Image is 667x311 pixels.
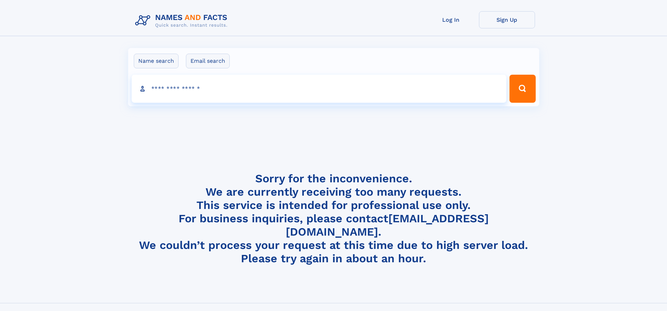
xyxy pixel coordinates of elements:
[132,172,535,265] h4: Sorry for the inconvenience. We are currently receiving too many requests. This service is intend...
[134,54,179,68] label: Name search
[132,11,233,30] img: Logo Names and Facts
[186,54,230,68] label: Email search
[286,212,489,238] a: [EMAIL_ADDRESS][DOMAIN_NAME]
[509,75,535,103] button: Search Button
[423,11,479,28] a: Log In
[132,75,507,103] input: search input
[479,11,535,28] a: Sign Up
